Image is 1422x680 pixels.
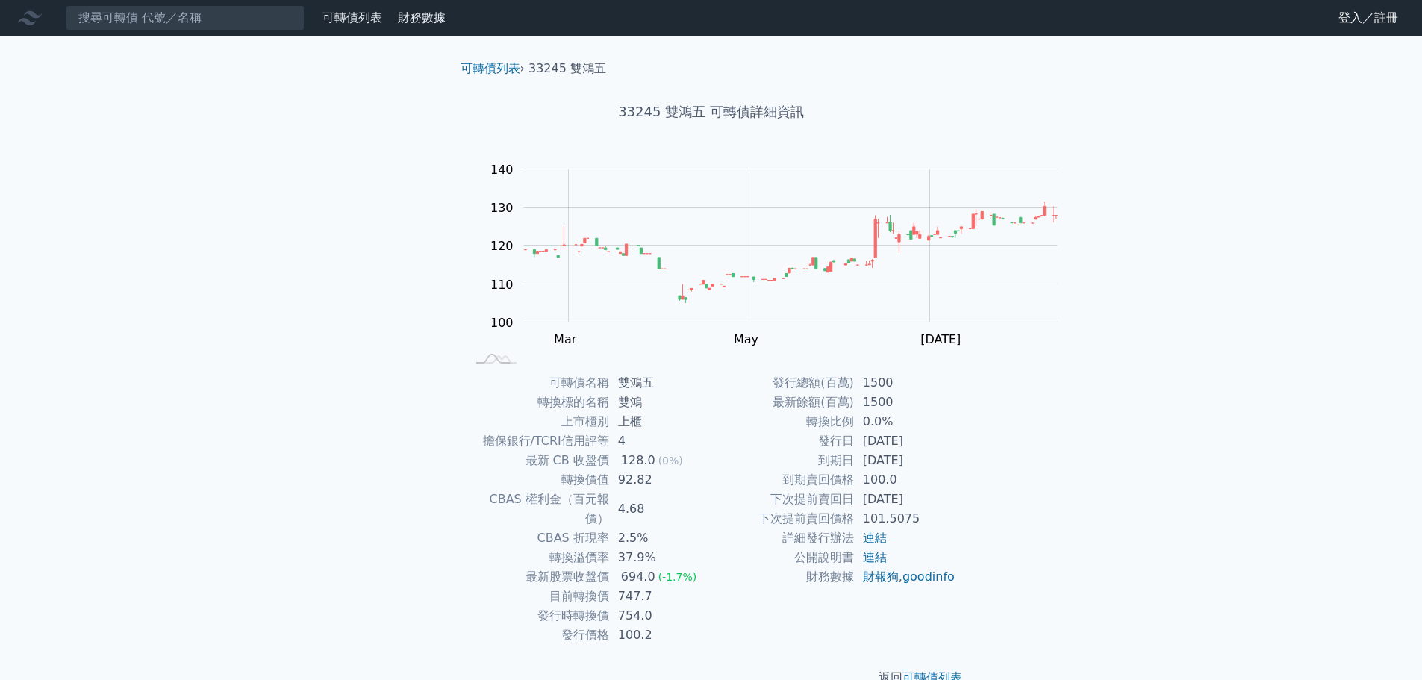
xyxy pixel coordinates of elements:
td: 37.9% [609,548,711,567]
a: 登入／註冊 [1326,6,1410,30]
tspan: 130 [490,201,514,215]
tspan: [DATE] [920,332,961,346]
div: 694.0 [618,567,658,587]
td: 2.5% [609,528,711,548]
td: 公開說明書 [711,548,854,567]
input: 搜尋可轉債 代號／名稱 [66,5,305,31]
td: 92.82 [609,470,711,490]
td: 上市櫃別 [467,412,609,431]
td: [DATE] [854,451,956,470]
td: 雙鴻 [609,393,711,412]
td: 100.2 [609,626,711,645]
td: 747.7 [609,587,711,606]
td: 轉換標的名稱 [467,393,609,412]
span: (-1.7%) [658,571,697,583]
li: › [461,60,525,78]
td: 轉換溢價率 [467,548,609,567]
td: [DATE] [854,490,956,509]
a: 連結 [863,531,887,545]
td: 上櫃 [609,412,711,431]
td: 發行日 [711,431,854,451]
td: 到期賣回價格 [711,470,854,490]
td: 100.0 [854,470,956,490]
td: 可轉債名稱 [467,373,609,393]
li: 33245 雙鴻五 [528,60,606,78]
td: 轉換價值 [467,470,609,490]
a: goodinfo [902,570,955,584]
td: 下次提前賣回價格 [711,509,854,528]
td: 下次提前賣回日 [711,490,854,509]
td: 轉換比例 [711,412,854,431]
td: 最新股票收盤價 [467,567,609,587]
tspan: 110 [490,278,514,292]
a: 可轉債列表 [322,10,382,25]
tspan: Mar [554,332,577,346]
td: CBAS 折現率 [467,528,609,548]
span: (0%) [658,455,683,467]
td: 雙鴻五 [609,373,711,393]
td: 1500 [854,373,956,393]
div: 128.0 [618,451,658,470]
a: 可轉債列表 [461,61,520,75]
td: 發行價格 [467,626,609,645]
h1: 33245 雙鴻五 可轉債詳細資訊 [449,102,974,122]
td: 發行總額(百萬) [711,373,854,393]
td: 1500 [854,393,956,412]
td: [DATE] [854,431,956,451]
td: 發行時轉換價 [467,606,609,626]
td: 4.68 [609,490,711,528]
td: 最新餘額(百萬) [711,393,854,412]
tspan: 140 [490,163,514,177]
td: 0.0% [854,412,956,431]
tspan: 100 [490,316,514,330]
td: 詳細發行辦法 [711,528,854,548]
td: 754.0 [609,606,711,626]
a: 財報狗 [863,570,899,584]
g: Chart [483,163,1093,347]
td: , [854,567,956,587]
td: 到期日 [711,451,854,470]
td: 4 [609,431,711,451]
tspan: 120 [490,239,514,253]
td: 擔保銀行/TCRI信用評等 [467,431,609,451]
td: 101.5075 [854,509,956,528]
tspan: May [734,332,758,346]
td: 目前轉換價 [467,587,609,606]
td: 財務數據 [711,567,854,587]
a: 連結 [863,550,887,564]
a: 財務數據 [398,10,446,25]
td: 最新 CB 收盤價 [467,451,609,470]
td: CBAS 權利金（百元報價） [467,490,609,528]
